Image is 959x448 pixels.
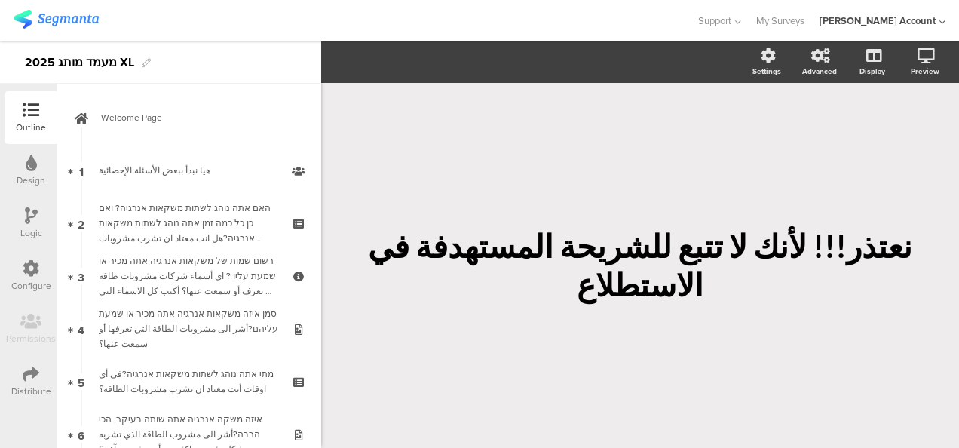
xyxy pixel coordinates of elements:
span: Support [698,14,731,28]
a: 2 האם אתה נוהג לשתות משקאות אנרגיה? ואם כן כל כמה זמן אתה נוהג לשתות משקאות אנרגיה?هل انت معتاد ا... [61,197,317,250]
span: 4 [78,321,84,337]
div: Outline [16,121,46,134]
div: 2025 מעמד מותג XL [25,51,134,75]
div: Settings [752,66,781,77]
div: סמן איזה משקאות אנרגיה אתה מכיר או שמעת עליהם?أشر الى مشروبات الطاقة التي تعرفها أو سمعت عنها؟ [99,306,279,351]
div: מתי אתה נוהג לשתות משקאות אנרגיה?في أي اوقات أنت معتاد ان تشرب مشروبات الطاقة؟ [99,367,279,397]
a: 3 רשום שמות של משקאות אנרגיה אתה מכיר או שמעת עליו ? اي أسماء شركات مشروبات طاقة أنت تعرف أو سمعت... [61,250,317,302]
div: Logic [20,226,42,240]
a: 1 هيا نبدأ ببعض الأسئلة الإحصائية [61,144,317,197]
div: האם אתה נוהג לשתות משקאות אנרגיה? ואם כן כל כמה זמן אתה נוהג לשתות משקאות אנרגיה?هل انت معتاد ان ... [99,201,279,246]
span: 5 [78,373,84,390]
a: 4 סמן איזה משקאות אנרגיה אתה מכיר או שמעת עליהם?أشر الى مشروبات الطاقة التي تعرفها أو سمعت عنها؟ [61,302,317,355]
span: Welcome Page [101,110,294,125]
p: نعتذر!!! لأنك لا تتبع للشريحة المستهدفة في الاستطلاع [361,227,919,304]
a: Welcome Page [61,91,317,144]
a: 5 מתי אתה נוהג לשתות משקאות אנרגיה?في أي اوقات أنت معتاد ان تشرب مشروبات الطاقة؟ [61,355,317,408]
div: [PERSON_NAME] Account [820,14,936,28]
div: Design [17,173,45,187]
div: Preview [911,66,939,77]
div: Advanced [802,66,837,77]
div: هيا نبدأ ببعض الأسئلة الإحصائية [99,163,279,178]
span: 2 [78,215,84,232]
div: רשום שמות של משקאות אנרגיה אתה מכיר או שמעת עליו ? اي أسماء شركات مشروبات طاقة أنت تعرف أو سمعت ع... [99,253,279,299]
div: Configure [11,279,51,293]
span: 6 [78,426,84,443]
div: Distribute [11,385,51,398]
div: Display [859,66,885,77]
span: 3 [78,268,84,284]
span: 1 [79,162,84,179]
img: segmanta logo [14,10,99,29]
